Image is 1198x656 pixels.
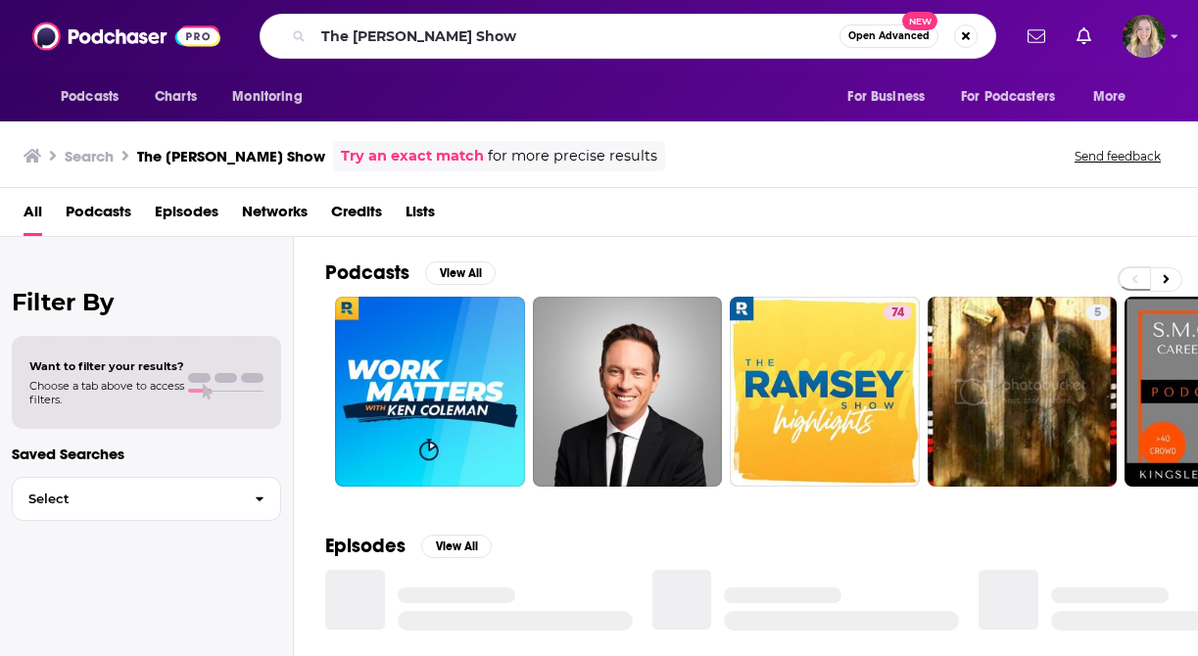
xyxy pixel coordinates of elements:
span: Select [13,492,239,505]
a: 5 [928,297,1118,487]
span: 5 [1094,304,1101,323]
a: 5 [1086,305,1109,320]
span: Logged in as lauren19365 [1123,15,1166,58]
img: User Profile [1123,15,1166,58]
a: Networks [242,196,308,236]
a: Try an exact match [341,145,484,167]
a: Lists [406,196,435,236]
span: for more precise results [488,145,657,167]
a: Show notifications dropdown [1069,20,1099,53]
a: Podcasts [66,196,131,236]
h2: Filter By [12,288,281,316]
button: open menu [834,78,949,116]
a: All [24,196,42,236]
button: View All [425,261,496,285]
span: 74 [891,304,904,323]
a: PodcastsView All [325,260,496,285]
a: 74 [884,305,912,320]
a: Credits [331,196,382,236]
span: For Business [847,83,925,111]
span: Want to filter your results? [29,359,184,373]
button: Send feedback [1069,148,1167,164]
a: Show notifications dropdown [1020,20,1053,53]
span: Charts [155,83,197,111]
a: EpisodesView All [325,534,492,558]
a: 74 [730,297,920,487]
span: More [1093,83,1126,111]
span: New [902,12,937,30]
span: For Podcasters [961,83,1055,111]
button: open menu [948,78,1083,116]
button: Select [12,477,281,521]
a: Episodes [155,196,218,236]
span: Choose a tab above to access filters. [29,379,184,406]
button: Show profile menu [1123,15,1166,58]
button: View All [421,535,492,558]
span: Monitoring [232,83,302,111]
button: Open AdvancedNew [839,24,938,48]
button: open menu [1079,78,1151,116]
p: Saved Searches [12,445,281,463]
h3: The [PERSON_NAME] Show [137,147,325,165]
h2: Episodes [325,534,406,558]
h2: Podcasts [325,260,409,285]
h3: Search [65,147,114,165]
a: Charts [142,78,209,116]
input: Search podcasts, credits, & more... [313,21,839,52]
button: open menu [218,78,327,116]
img: Podchaser - Follow, Share and Rate Podcasts [32,18,220,55]
div: Search podcasts, credits, & more... [260,14,996,59]
button: open menu [47,78,144,116]
span: Open Advanced [848,31,930,41]
span: Podcasts [61,83,119,111]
